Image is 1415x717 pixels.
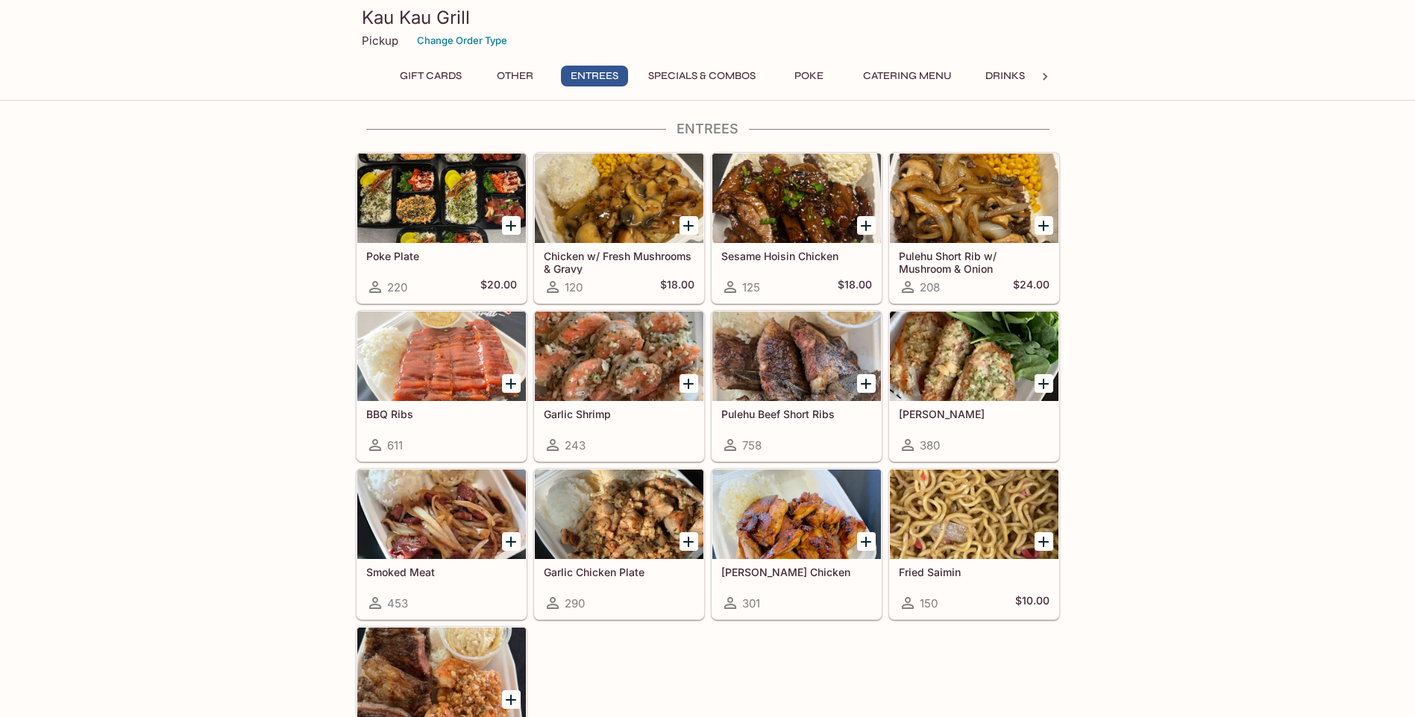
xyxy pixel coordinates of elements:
[721,408,872,420] h5: Pulehu Beef Short Ribs
[366,566,517,578] h5: Smoked Meat
[502,532,521,551] button: Add Smoked Meat
[857,374,876,393] button: Add Pulehu Beef Short Ribs
[712,469,882,619] a: [PERSON_NAME] Chicken301
[565,596,585,610] span: 290
[362,34,398,48] p: Pickup
[899,566,1050,578] h5: Fried Saimin
[889,311,1059,461] a: [PERSON_NAME]380
[565,438,586,452] span: 243
[890,312,1058,401] div: Garlic Ahi
[534,469,704,619] a: Garlic Chicken Plate290
[920,280,940,294] span: 208
[920,596,938,610] span: 150
[712,470,881,559] div: Teri Chicken
[1035,216,1053,235] button: Add Pulehu Short Rib w/ Mushroom & Onion
[742,280,760,294] span: 125
[1035,532,1053,551] button: Add Fried Saimin
[899,408,1050,420] h5: [PERSON_NAME]
[544,250,694,274] h5: Chicken w/ Fresh Mushrooms & Gravy
[534,153,704,303] a: Chicken w/ Fresh Mushrooms & Gravy120$18.00
[1015,594,1050,612] h5: $10.00
[561,66,628,86] button: Entrees
[357,628,526,717] div: Surf and Turf Special
[640,66,764,86] button: Specials & Combos
[889,469,1059,619] a: Fried Saimin150$10.00
[544,408,694,420] h5: Garlic Shrimp
[356,121,1060,137] h4: Entrees
[742,596,760,610] span: 301
[502,374,521,393] button: Add BBQ Ribs
[535,312,703,401] div: Garlic Shrimp
[387,438,403,452] span: 611
[857,216,876,235] button: Add Sesame Hoisin Chicken
[1035,374,1053,393] button: Add Garlic Ahi
[680,374,698,393] button: Add Garlic Shrimp
[387,596,408,610] span: 453
[357,469,527,619] a: Smoked Meat453
[712,311,882,461] a: Pulehu Beef Short Ribs758
[535,154,703,243] div: Chicken w/ Fresh Mushrooms & Gravy
[1013,278,1050,296] h5: $24.00
[890,154,1058,243] div: Pulehu Short Rib w/ Mushroom & Onion
[920,438,940,452] span: 380
[366,408,517,420] h5: BBQ Ribs
[387,280,407,294] span: 220
[502,216,521,235] button: Add Poke Plate
[972,66,1039,86] button: Drinks
[362,6,1054,29] h3: Kau Kau Grill
[857,532,876,551] button: Add Teri Chicken
[721,566,872,578] h5: [PERSON_NAME] Chicken
[357,154,526,243] div: Poke Plate
[660,278,694,296] h5: $18.00
[357,470,526,559] div: Smoked Meat
[544,566,694,578] h5: Garlic Chicken Plate
[680,216,698,235] button: Add Chicken w/ Fresh Mushrooms & Gravy
[680,532,698,551] button: Add Garlic Chicken Plate
[721,250,872,262] h5: Sesame Hoisin Chicken
[535,470,703,559] div: Garlic Chicken Plate
[392,66,470,86] button: Gift Cards
[357,153,527,303] a: Poke Plate220$20.00
[712,312,881,401] div: Pulehu Beef Short Ribs
[410,29,514,52] button: Change Order Type
[712,153,882,303] a: Sesame Hoisin Chicken125$18.00
[855,66,960,86] button: Catering Menu
[565,280,583,294] span: 120
[776,66,843,86] button: Poke
[838,278,872,296] h5: $18.00
[366,250,517,262] h5: Poke Plate
[742,438,762,452] span: 758
[899,250,1050,274] h5: Pulehu Short Rib w/ Mushroom & Onion
[480,278,517,296] h5: $20.00
[357,311,527,461] a: BBQ Ribs611
[482,66,549,86] button: Other
[890,470,1058,559] div: Fried Saimin
[534,311,704,461] a: Garlic Shrimp243
[712,154,881,243] div: Sesame Hoisin Chicken
[889,153,1059,303] a: Pulehu Short Rib w/ Mushroom & Onion208$24.00
[502,690,521,709] button: Add Surf and Turf Special
[357,312,526,401] div: BBQ Ribs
